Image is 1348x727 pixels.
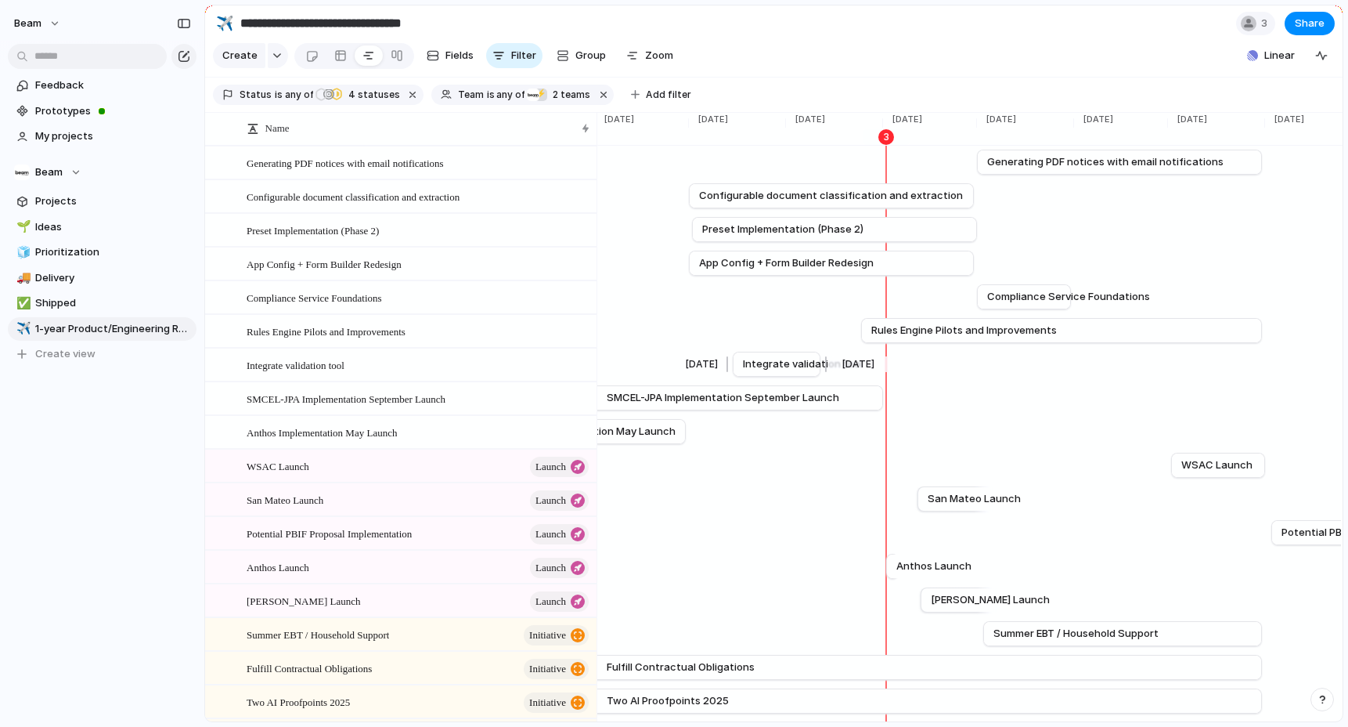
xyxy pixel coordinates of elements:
span: My projects [35,128,191,144]
button: Zoom [620,43,679,68]
a: 🌱Ideas [8,215,196,239]
span: Create view [35,346,96,362]
span: [DATE] [977,113,1021,126]
div: ✈️ [16,320,27,338]
a: ✈️1-year Product/Engineering Roadmap [8,317,196,341]
a: Fulfill Contractual Obligations [139,656,1252,679]
span: Prototypes [35,103,191,119]
span: Summer EBT / Household Support [993,626,1159,642]
span: initiative [529,624,566,646]
span: Fields [445,48,474,63]
a: SMCEL-JPA Implementation September Launch [502,386,873,410]
span: launch [535,557,566,579]
span: Share [1295,16,1325,31]
span: Two AI Proofpoints 2025 [247,693,350,711]
a: Generating PDF notices with email notifications [987,150,1252,174]
a: Integrate validation tool [743,353,810,376]
span: [DATE] [689,113,733,126]
button: launch [530,457,589,477]
a: Compliance Service Foundations [987,285,1061,309]
span: Delivery [35,270,191,286]
span: App Config + Form Builder Redesign [247,255,402,273]
button: Beam [7,11,69,36]
span: Filter [511,48,536,63]
span: 2 [548,89,560,100]
span: Configurable document classification and extraction [699,188,963,204]
button: launch [530,490,589,511]
span: Shipped [35,295,191,311]
div: 🚚 [16,269,27,287]
a: Rules Engine Pilots and Improvements [871,319,1252,342]
span: 4 [344,89,358,100]
span: [DATE] [883,113,927,126]
button: isany of [272,86,316,103]
div: ✅ [16,295,27,313]
span: launch [535,523,566,545]
div: 🌱 [16,218,27,236]
span: initiative [529,692,566,714]
button: ✈️ [212,11,237,36]
span: statuses [344,88,400,102]
span: WSAC Launch [247,457,309,475]
a: Configurable document classification and extraction [699,184,964,208]
span: App Config + Form Builder Redesign [699,255,874,271]
span: Compliance Service Foundations [247,288,382,306]
a: My projects [8,125,196,148]
button: Fields [420,43,480,68]
div: 3 [878,129,894,145]
a: 🚚Delivery [8,266,196,290]
span: [PERSON_NAME] Launch [931,592,1050,608]
span: [DATE] [786,113,830,126]
span: Create [222,48,258,63]
span: [DATE] [1265,113,1309,126]
a: [PERSON_NAME] Launch [931,588,986,612]
button: Linear [1241,44,1301,67]
span: Anthos Implementation May Launch [247,423,397,441]
button: launch [530,591,589,612]
button: Create view [8,342,196,366]
button: ⚡2 teams [526,86,593,103]
span: is [275,88,283,102]
span: Prioritization [35,244,191,260]
span: Summer EBT / Household Support [247,625,389,643]
span: Two AI Proofpoints 2025 [607,693,729,709]
span: is [487,88,495,102]
button: initiative [524,659,589,679]
span: Rules Engine Pilots and Improvements [247,322,405,340]
span: Add filter [646,88,691,102]
span: initiative [529,658,566,680]
span: Configurable document classification and extraction [247,187,460,205]
span: Generating PDF notices with email notifications [247,154,444,172]
button: initiative [524,693,589,713]
span: Fulfill Contractual Obligations [247,659,372,677]
span: [DATE] [1168,113,1212,126]
a: Preset Implementation (Phase 2) [702,218,967,241]
button: initiative [524,625,589,646]
a: Summer EBT / Household Support [993,622,1252,646]
span: Compliance Service Foundations [987,289,1150,305]
span: launch [535,456,566,478]
span: [DATE] [595,113,639,126]
span: Status [240,88,272,102]
div: 🧊 [16,244,27,262]
button: Create [213,43,265,68]
span: Potential PBIF Proposal Implementation [247,524,412,542]
button: launch [530,524,589,544]
button: Beam [8,161,196,184]
span: Anthos Launch [247,558,309,576]
span: Preset Implementation (Phase 2) [247,221,379,239]
a: ✅Shipped [8,291,196,315]
span: SMCEL-JPA Implementation September Launch [247,389,445,407]
span: any of [283,88,313,102]
span: San Mateo Launch [928,491,1021,507]
a: Prototypes [8,99,196,123]
span: Linear [1264,48,1295,63]
span: WSAC Launch [1181,458,1252,473]
a: 🧊Prioritization [8,241,196,264]
span: launch [535,591,566,613]
span: Integrate validation tool [247,356,344,374]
